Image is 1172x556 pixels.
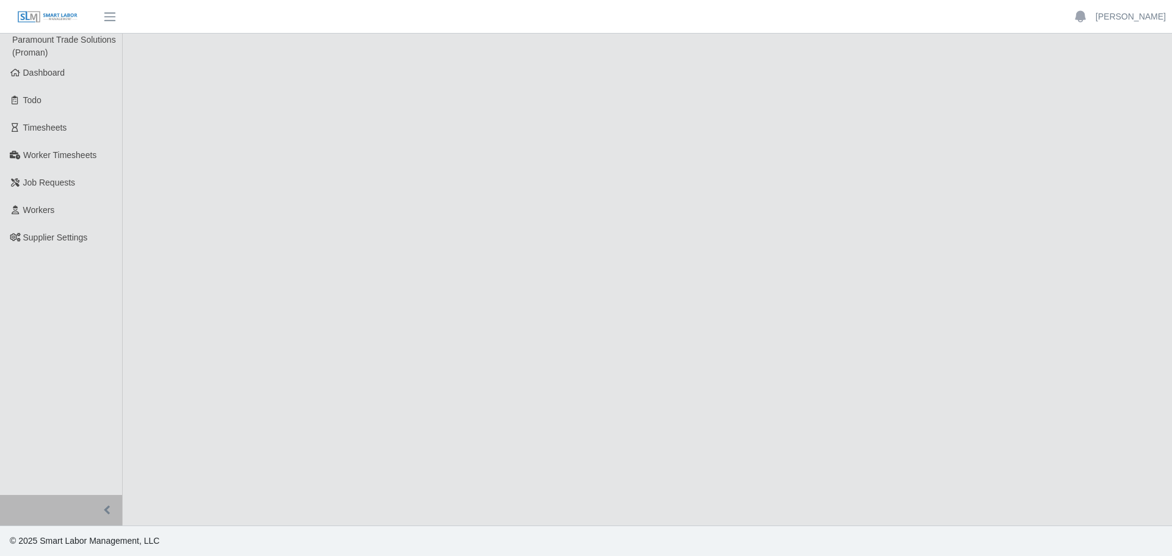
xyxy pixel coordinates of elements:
[23,205,55,215] span: Workers
[1096,10,1166,23] a: [PERSON_NAME]
[10,536,159,546] span: © 2025 Smart Labor Management, LLC
[17,10,78,24] img: SLM Logo
[23,123,67,132] span: Timesheets
[23,233,88,242] span: Supplier Settings
[23,68,65,78] span: Dashboard
[23,150,96,160] span: Worker Timesheets
[23,95,42,105] span: Todo
[23,178,76,187] span: Job Requests
[12,35,116,57] span: Paramount Trade Solutions (Proman)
